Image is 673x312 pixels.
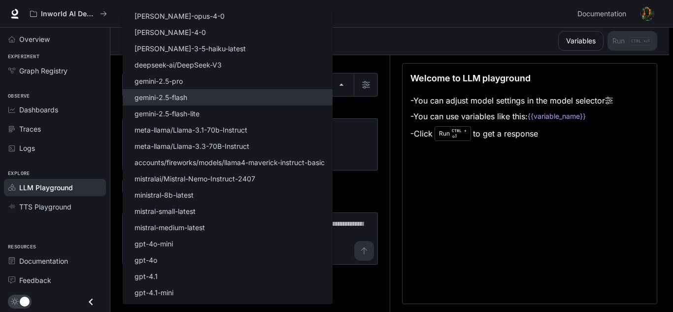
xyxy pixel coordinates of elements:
p: gpt-4o-mini [135,239,173,249]
p: accounts/fireworks/models/llama4-maverick-instruct-basic [135,157,325,168]
p: deepseek-ai/DeepSeek-V3 [135,60,222,70]
p: meta-llama/Llama-3.3-70B-Instruct [135,141,249,151]
p: gemini-2.5-flash [135,92,187,103]
p: [PERSON_NAME]-3-5-haiku-latest [135,43,246,54]
p: mistral-medium-latest [135,222,205,233]
p: [PERSON_NAME]-4-0 [135,27,206,37]
p: gemini-2.5-flash-lite [135,108,200,119]
p: gpt-4.1 [135,271,158,281]
p: gpt-4.1-mini [135,287,173,298]
p: mistralai/Mistral-Nemo-Instruct-2407 [135,173,255,184]
p: gemini-2.5-pro [135,76,183,86]
p: mistral-small-latest [135,206,196,216]
p: [PERSON_NAME]-opus-4-0 [135,11,225,21]
p: gpt-4o [135,255,157,265]
p: meta-llama/Llama-3.1-70b-Instruct [135,125,247,135]
p: ministral-8b-latest [135,190,194,200]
